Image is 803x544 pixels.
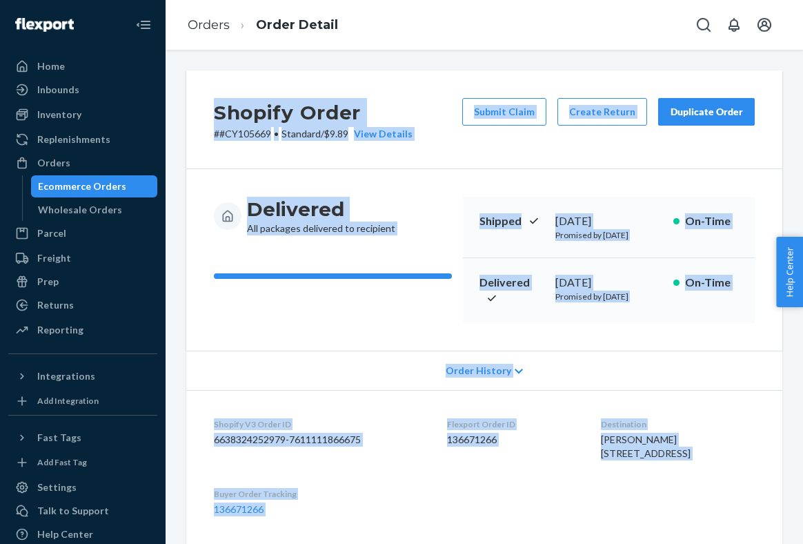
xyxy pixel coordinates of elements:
[447,433,579,447] dd: 136671266
[447,418,579,430] dt: Flexport Order ID
[37,480,77,494] div: Settings
[37,59,65,73] div: Home
[37,527,93,541] div: Help Center
[214,488,425,500] dt: Buyer Order Tracking
[214,433,425,447] dd: 6638324252979-7611111866675
[462,98,546,126] button: Submit Claim
[214,98,413,127] h2: Shopify Order
[720,11,748,39] button: Open notifications
[37,133,110,146] div: Replenishments
[37,456,87,468] div: Add Fast Tag
[8,500,157,522] a: Talk to Support
[37,323,83,337] div: Reporting
[446,364,511,378] span: Order History
[555,213,663,229] div: [DATE]
[8,319,157,341] a: Reporting
[37,156,70,170] div: Orders
[555,229,663,241] p: Promised by [DATE]
[214,503,264,515] a: 136671266
[601,434,691,459] span: [PERSON_NAME] [STREET_ADDRESS]
[8,454,157,471] a: Add Fast Tag
[690,11,717,39] button: Open Search Box
[8,294,157,316] a: Returns
[601,418,755,430] dt: Destination
[8,79,157,101] a: Inbounds
[214,127,413,141] p: # #CY105669 / $9.89
[8,152,157,174] a: Orders
[38,179,126,193] div: Ecommerce Orders
[37,369,95,383] div: Integrations
[8,365,157,387] button: Integrations
[557,98,647,126] button: Create Return
[274,128,279,139] span: •
[776,237,803,307] button: Help Center
[31,199,158,221] a: Wholesale Orders
[37,275,59,289] div: Prep
[555,291,663,302] p: Promised by [DATE]
[37,83,79,97] div: Inbounds
[8,128,157,150] a: Replenishments
[348,127,413,141] button: View Details
[37,226,66,240] div: Parcel
[281,128,321,139] span: Standard
[8,104,157,126] a: Inventory
[8,427,157,449] button: Fast Tags
[685,213,738,229] p: On-Time
[247,197,395,235] div: All packages delivered to recipient
[685,275,738,291] p: On-Time
[8,222,157,244] a: Parcel
[479,213,544,229] p: Shipped
[31,175,158,197] a: Ecommerce Orders
[37,251,71,265] div: Freight
[479,275,544,307] p: Delivered
[256,17,338,32] a: Order Detail
[37,504,109,518] div: Talk to Support
[8,271,157,293] a: Prep
[8,393,157,409] a: Add Integration
[555,275,663,291] div: [DATE]
[188,17,230,32] a: Orders
[177,5,349,46] ol: breadcrumbs
[38,203,122,217] div: Wholesale Orders
[8,55,157,77] a: Home
[658,98,755,126] button: Duplicate Order
[670,105,743,119] div: Duplicate Order
[15,18,74,32] img: Flexport logo
[8,247,157,269] a: Freight
[8,476,157,498] a: Settings
[247,197,395,222] h3: Delivered
[37,108,81,122] div: Inventory
[37,431,81,445] div: Fast Tags
[37,298,74,312] div: Returns
[130,11,157,39] button: Close Navigation
[37,395,99,407] div: Add Integration
[751,11,778,39] button: Open account menu
[214,418,425,430] dt: Shopify V3 Order ID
